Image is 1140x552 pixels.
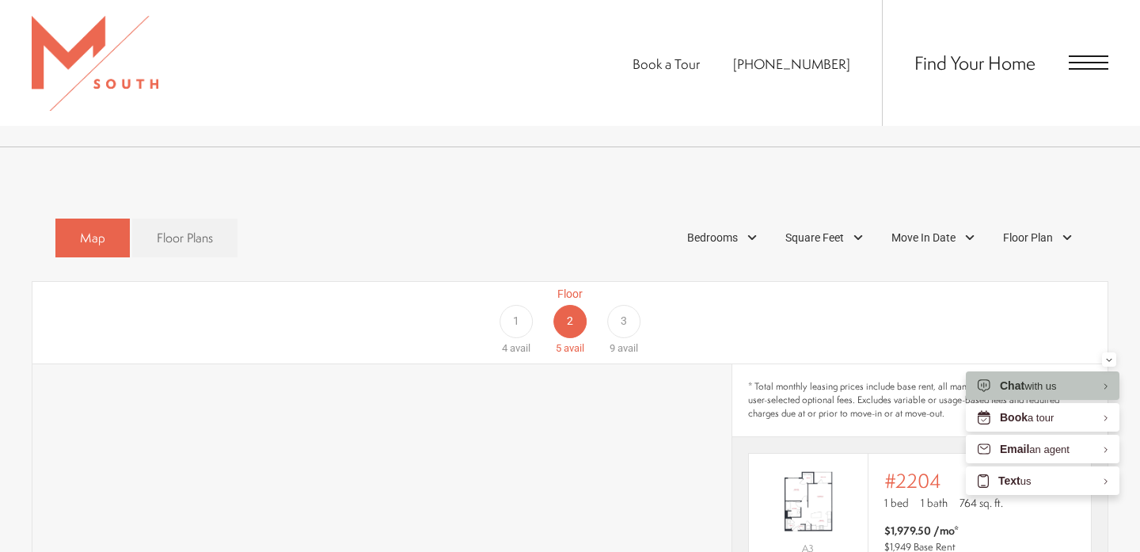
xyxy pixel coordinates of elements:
span: 9 [610,342,615,354]
span: Bedrooms [687,230,738,246]
img: MSouth [32,16,158,111]
span: Floor Plans [157,229,213,247]
a: Call Us at 813-570-8014 [733,55,850,73]
span: Square Feet [785,230,844,246]
span: Map [80,229,105,247]
span: Floor Plan [1003,230,1053,246]
span: 1 [513,313,519,329]
a: Find Your Home [914,50,1035,75]
span: 4 [502,342,507,354]
a: Book a Tour [633,55,700,73]
button: Open Menu [1069,55,1108,70]
span: avail [617,342,638,354]
span: #2204 [884,470,941,492]
span: * Total monthly leasing prices include base rent, all mandatory monthly fees and any user-selecte... [748,380,1092,420]
a: Floor 3 [597,286,651,356]
img: #2204 - 1 bedroom floor plan layout with 1 bathroom and 764 square feet [749,464,868,539]
span: $1,979.50 /mo* [884,523,959,539]
span: 1 bath [921,495,948,511]
a: Floor 1 [489,286,543,356]
span: avail [510,342,530,354]
span: 1 bed [884,495,909,511]
span: Move In Date [891,230,956,246]
span: [PHONE_NUMBER] [733,55,850,73]
span: 764 sq. ft. [959,495,1003,511]
span: 3 [621,313,627,329]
